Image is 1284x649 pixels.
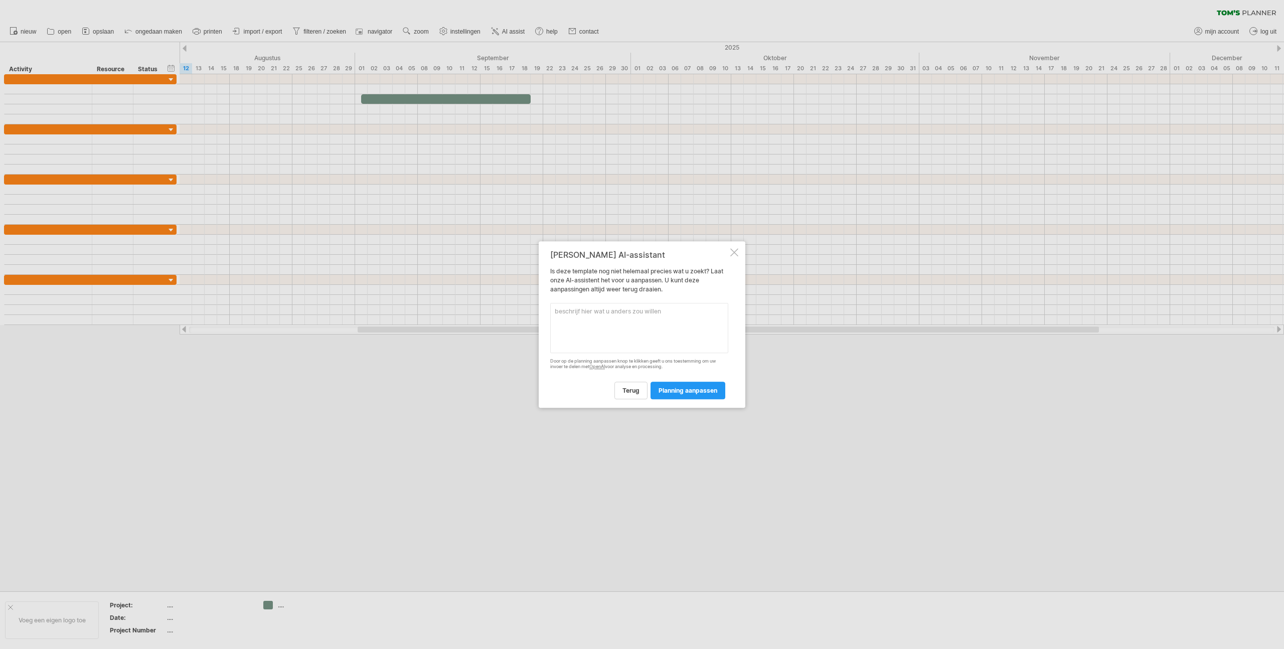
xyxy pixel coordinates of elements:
div: Is deze template nog niet helemaal precies wat u zoekt? Laat onze AI-assistent het voor u aanpass... [550,250,728,399]
div: [PERSON_NAME] AI-assistant [550,250,728,259]
a: OpenAI [589,364,605,369]
span: terug [622,387,639,394]
div: Door op de planning aanpassen knop te klikken geeft u ons toestemming om uw invoer te delen met v... [550,359,728,370]
a: planning aanpassen [651,382,725,399]
a: terug [614,382,648,399]
span: planning aanpassen [659,387,717,394]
